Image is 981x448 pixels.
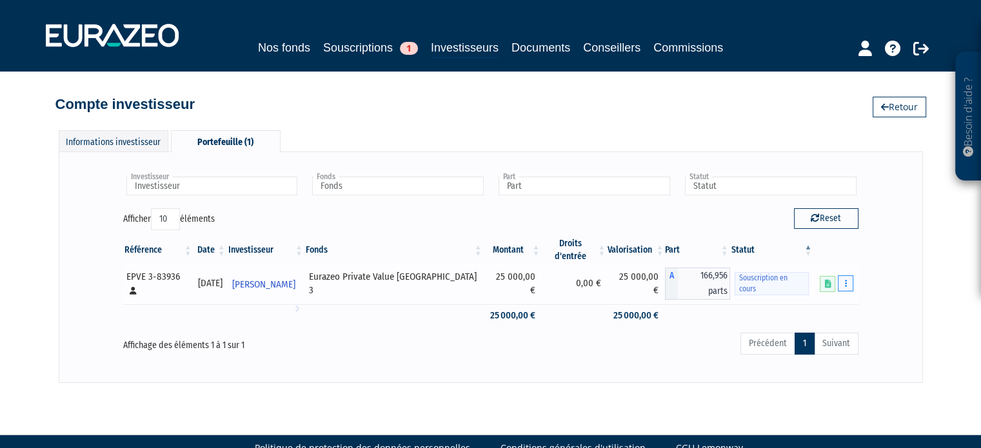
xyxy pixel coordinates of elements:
span: A [665,268,678,300]
p: Besoin d'aide ? [961,59,976,175]
div: Eurazeo Private Value [GEOGRAPHIC_DATA] 3 [309,270,479,298]
th: Fonds: activer pour trier la colonne par ordre croissant [304,237,484,263]
td: 0,00 € [541,263,607,304]
td: 25 000,00 € [484,263,542,304]
th: Investisseur: activer pour trier la colonne par ordre croissant [227,237,304,263]
select: Afficheréléments [151,208,180,230]
button: Reset [794,208,858,229]
td: 25 000,00 € [608,263,666,304]
i: [Français] Personne physique [130,287,137,295]
div: [DATE] [198,277,223,290]
label: Afficher éléments [123,208,215,230]
th: Statut : activer pour trier la colonne par ordre d&eacute;croissant [730,237,814,263]
div: EPVE 3-83936 [126,270,189,298]
a: Conseillers [583,39,640,57]
th: Référence : activer pour trier la colonne par ordre croissant [123,237,193,263]
span: 166,956 parts [678,268,729,300]
h4: Compte investisseur [55,97,195,112]
a: [PERSON_NAME] [227,271,304,297]
div: A - Eurazeo Private Value Europe 3 [665,268,729,300]
i: Voir l'investisseur [295,297,299,320]
th: Valorisation: activer pour trier la colonne par ordre croissant [608,237,666,263]
a: Investisseurs [431,39,499,59]
div: Affichage des éléments 1 à 1 sur 1 [123,331,419,352]
span: Souscription en cours [735,272,809,295]
a: Documents [511,39,570,57]
th: Date: activer pour trier la colonne par ordre croissant [193,237,227,263]
span: [PERSON_NAME] [232,273,295,297]
a: Souscriptions1 [323,39,418,57]
a: Commissions [653,39,723,57]
th: Montant: activer pour trier la colonne par ordre croissant [484,237,542,263]
th: Droits d'entrée: activer pour trier la colonne par ordre croissant [541,237,607,263]
a: 1 [795,333,815,355]
a: Retour [873,97,926,117]
div: Portefeuille (1) [171,130,281,152]
td: 25 000,00 € [484,304,542,327]
img: 1732889491-logotype_eurazeo_blanc_rvb.png [46,24,179,47]
span: 1 [400,42,418,55]
div: Informations investisseur [59,130,168,151]
a: Nos fonds [258,39,310,57]
td: 25 000,00 € [608,304,666,327]
th: Part: activer pour trier la colonne par ordre croissant [665,237,729,263]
